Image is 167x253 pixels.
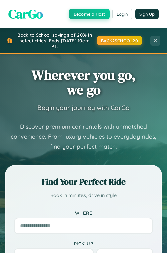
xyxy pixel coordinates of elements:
button: Become a Host [69,9,110,19]
span: Back to School savings of 20% in select cities! Ends [DATE] 10am PT. [16,32,94,49]
label: Where [14,210,153,216]
button: Sign Up [135,9,159,19]
h1: Wherever you go, we go [32,68,136,97]
h3: Begin your journey with CarGo [37,104,130,112]
button: Login [112,9,132,19]
span: CarGo [8,5,43,23]
button: BACK2SCHOOL20 [97,36,142,45]
p: Book in minutes, drive in style [14,191,153,200]
h2: Find Your Perfect Ride [14,176,153,188]
p: Discover premium car rentals with unmatched convenience. From luxury vehicles to everyday rides, ... [5,122,162,152]
label: Pick-up [14,241,153,246]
